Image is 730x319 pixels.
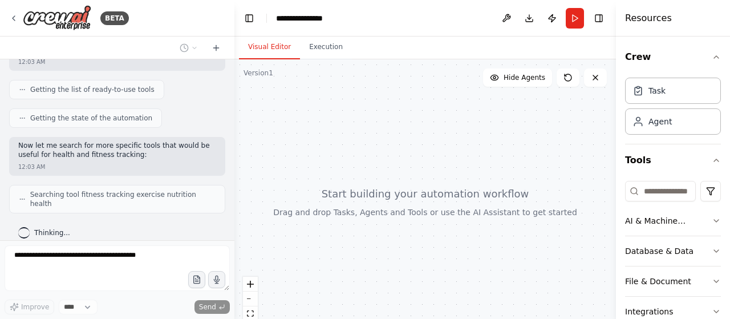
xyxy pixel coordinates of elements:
[591,10,607,26] button: Hide right sidebar
[625,276,691,287] div: File & Document
[30,190,216,208] span: Searching tool fitness tracking exercise nutrition health
[239,35,300,59] button: Visual Editor
[625,245,693,257] div: Database & Data
[100,11,129,25] div: BETA
[199,302,216,312] span: Send
[241,10,257,26] button: Hide left sidebar
[188,271,205,288] button: Upload files
[207,41,225,55] button: Start a new chat
[625,215,712,227] div: AI & Machine Learning
[243,277,258,292] button: zoom in
[18,163,45,171] div: 12:03 AM
[208,271,225,288] button: Click to speak your automation idea
[625,41,721,73] button: Crew
[648,116,672,127] div: Agent
[21,302,49,312] span: Improve
[18,142,216,159] p: Now let me search for more specific tools that would be useful for health and fitness tracking:
[30,114,152,123] span: Getting the state of the automation
[625,73,721,144] div: Crew
[276,13,333,24] nav: breadcrumb
[243,292,258,306] button: zoom out
[483,68,552,87] button: Hide Agents
[625,144,721,176] button: Tools
[175,41,202,55] button: Switch to previous chat
[625,306,673,317] div: Integrations
[5,300,54,314] button: Improve
[504,73,545,82] span: Hide Agents
[625,266,721,296] button: File & Document
[625,236,721,266] button: Database & Data
[23,5,91,31] img: Logo
[625,206,721,236] button: AI & Machine Learning
[300,35,352,59] button: Execution
[30,85,155,94] span: Getting the list of ready-to-use tools
[648,85,666,96] div: Task
[18,58,45,66] div: 12:03 AM
[625,11,672,25] h4: Resources
[244,68,273,78] div: Version 1
[34,228,70,237] span: Thinking...
[194,300,230,314] button: Send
